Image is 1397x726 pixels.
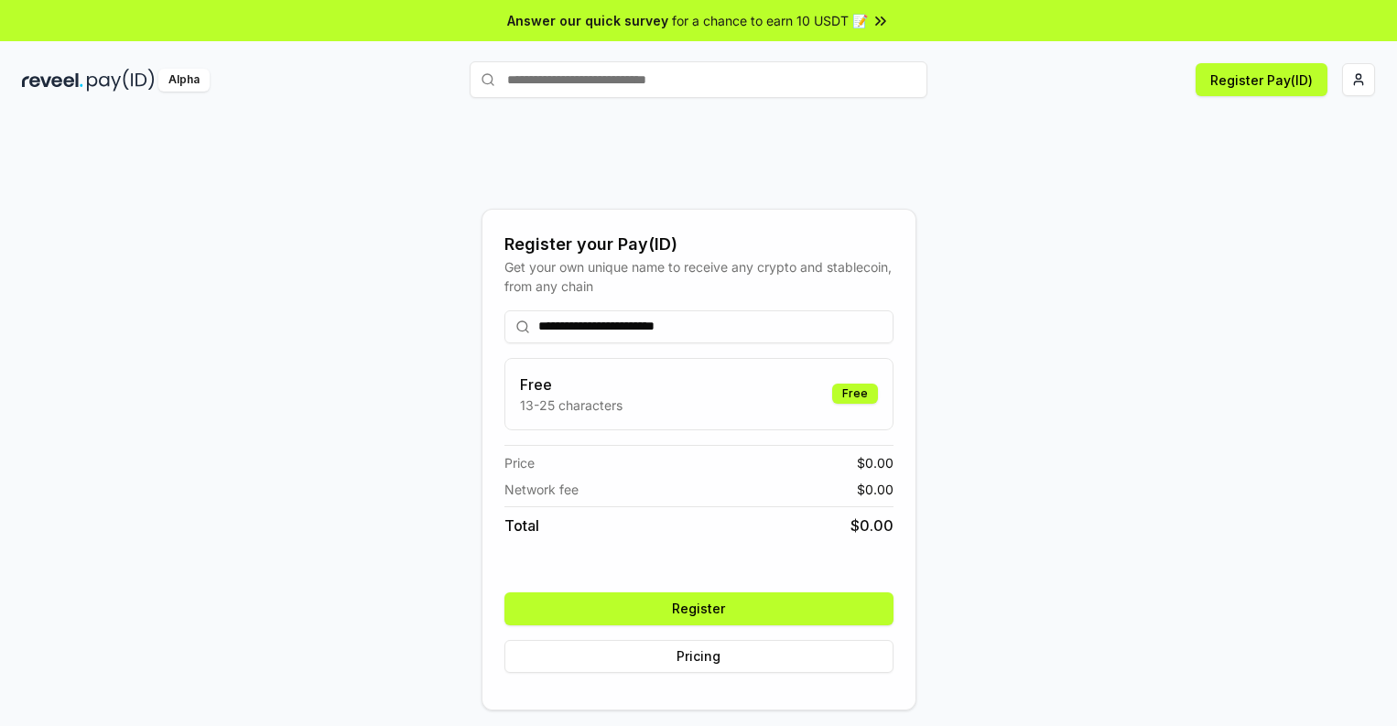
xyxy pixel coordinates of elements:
[504,515,539,536] span: Total
[87,69,155,92] img: pay_id
[520,396,623,415] p: 13-25 characters
[504,232,893,257] div: Register your Pay(ID)
[504,640,893,673] button: Pricing
[504,592,893,625] button: Register
[850,515,893,536] span: $ 0.00
[504,453,535,472] span: Price
[857,480,893,499] span: $ 0.00
[832,384,878,404] div: Free
[507,11,668,30] span: Answer our quick survey
[504,257,893,296] div: Get your own unique name to receive any crypto and stablecoin, from any chain
[1196,63,1327,96] button: Register Pay(ID)
[22,69,83,92] img: reveel_dark
[672,11,868,30] span: for a chance to earn 10 USDT 📝
[857,453,893,472] span: $ 0.00
[504,480,579,499] span: Network fee
[158,69,210,92] div: Alpha
[520,374,623,396] h3: Free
